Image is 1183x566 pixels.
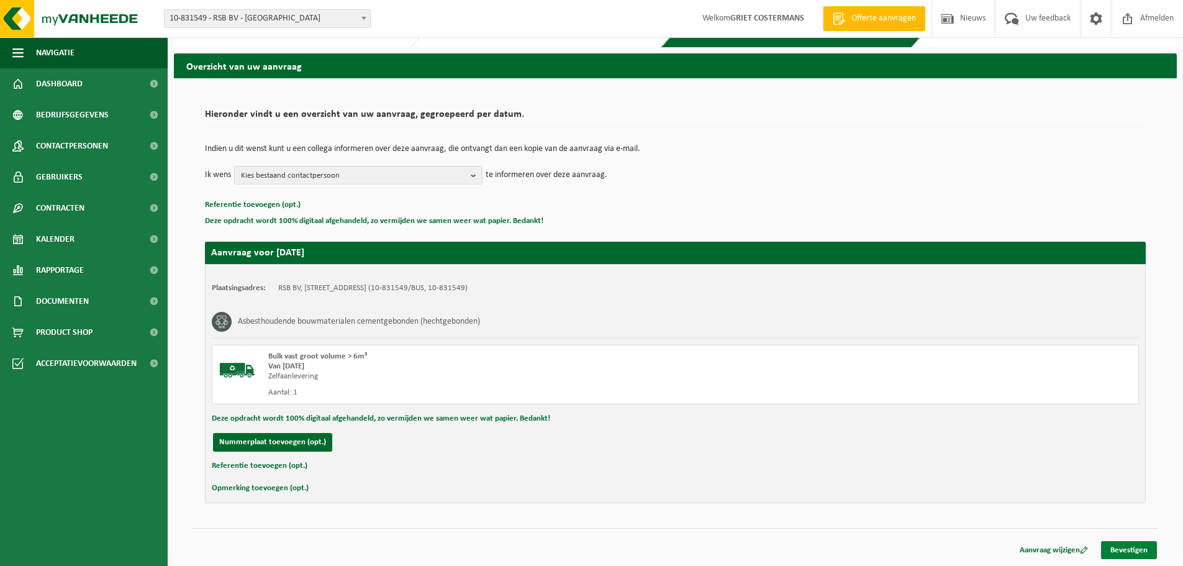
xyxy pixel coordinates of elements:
[36,37,75,68] span: Navigatie
[848,12,919,25] span: Offerte aanvragen
[205,109,1146,126] h2: Hieronder vindt u een overzicht van uw aanvraag, gegroepeerd per datum.
[211,248,304,258] strong: Aanvraag voor [DATE]
[1010,541,1097,559] a: Aanvraag wijzigen
[205,213,543,229] button: Deze opdracht wordt 100% digitaal afgehandeld, zo vermijden we samen weer wat papier. Bedankt!
[212,411,550,427] button: Deze opdracht wordt 100% digitaal afgehandeld, zo vermijden we samen weer wat papier. Bedankt!
[234,166,483,185] button: Kies bestaand contactpersoon
[268,372,725,381] div: Zelfaanlevering
[36,317,93,348] span: Product Shop
[268,388,725,398] div: Aantal: 1
[205,166,231,185] p: Ik wens
[278,283,468,293] td: RSB BV, [STREET_ADDRESS] (10-831549/BUS, 10-831549)
[219,352,256,389] img: BL-SO-LV.png
[212,284,266,292] strong: Plaatsingsadres:
[36,348,137,379] span: Acceptatievoorwaarden
[205,145,1146,153] p: Indien u dit wenst kunt u een collega informeren over deze aanvraag, die ontvangt dan een kopie v...
[212,458,307,474] button: Referentie toevoegen (opt.)
[36,193,84,224] span: Contracten
[36,130,108,162] span: Contactpersonen
[174,53,1177,78] h2: Overzicht van uw aanvraag
[165,10,370,27] span: 10-831549 - RSB BV - LUBBEEK
[212,480,309,496] button: Opmerking toevoegen (opt.)
[241,167,466,185] span: Kies bestaand contactpersoon
[268,352,367,360] span: Bulk vast groot volume > 6m³
[486,166,607,185] p: te informeren over deze aanvraag.
[213,433,332,452] button: Nummerplaat toevoegen (opt.)
[36,68,83,99] span: Dashboard
[730,14,804,23] strong: GRIET COSTERMANS
[823,6,925,31] a: Offerte aanvragen
[238,312,480,332] h3: Asbesthoudende bouwmaterialen cementgebonden (hechtgebonden)
[36,99,109,130] span: Bedrijfsgegevens
[36,286,89,317] span: Documenten
[1101,541,1157,559] a: Bevestigen
[205,197,301,213] button: Referentie toevoegen (opt.)
[36,255,84,286] span: Rapportage
[268,362,304,370] strong: Van [DATE]
[36,162,83,193] span: Gebruikers
[164,9,371,28] span: 10-831549 - RSB BV - LUBBEEK
[36,224,75,255] span: Kalender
